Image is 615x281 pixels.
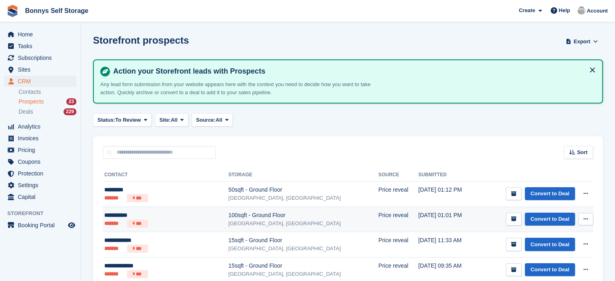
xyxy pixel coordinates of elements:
span: Create [519,6,535,15]
span: Analytics [18,121,66,132]
th: Source [378,169,418,182]
span: Site: [159,116,171,124]
a: menu [4,133,76,144]
a: Convert to Deal [525,238,575,251]
a: menu [4,29,76,40]
a: menu [4,180,76,191]
td: [DATE] 01:12 PM [418,182,476,207]
span: To Review [115,116,141,124]
span: Protection [18,168,66,179]
div: 15sqft - Ground Floor [228,262,378,270]
td: Price reveal [378,232,418,258]
span: Deals [19,108,33,116]
span: Home [18,29,66,40]
span: Settings [18,180,66,191]
a: menu [4,76,76,87]
div: 50sqft - Ground Floor [228,186,378,194]
span: Source: [196,116,216,124]
span: All [171,116,178,124]
span: Coupons [18,156,66,167]
span: Sites [18,64,66,75]
span: CRM [18,76,66,87]
div: [GEOGRAPHIC_DATA], [GEOGRAPHIC_DATA] [228,194,378,202]
th: Contact [103,169,228,182]
span: Subscriptions [18,52,66,63]
a: menu [4,64,76,75]
td: [DATE] 01:01 PM [418,207,476,232]
a: menu [4,144,76,156]
th: Submitted [418,169,476,182]
button: Export [564,35,600,48]
span: Tasks [18,40,66,52]
div: [GEOGRAPHIC_DATA], [GEOGRAPHIC_DATA] [228,220,378,228]
span: Prospects [19,98,44,106]
td: [DATE] 11:33 AM [418,232,476,258]
button: Source: All [192,113,233,127]
span: Help [559,6,570,15]
span: Booking Portal [18,220,66,231]
img: James Bonny [577,6,585,15]
h1: Storefront prospects [93,35,189,46]
span: Account [587,7,608,15]
a: Bonnys Self Storage [22,4,91,17]
span: Storefront [7,209,80,218]
div: 100sqft - Ground Floor [228,211,378,220]
td: Price reveal [378,207,418,232]
div: 229 [63,108,76,115]
a: menu [4,220,76,231]
div: [GEOGRAPHIC_DATA], [GEOGRAPHIC_DATA] [228,270,378,278]
button: Status: To Review [93,113,152,127]
td: Price reveal [378,182,418,207]
div: [GEOGRAPHIC_DATA], [GEOGRAPHIC_DATA] [228,245,378,253]
span: Sort [577,148,588,156]
div: 15sqft - Ground Floor [228,236,378,245]
span: Pricing [18,144,66,156]
a: Deals 229 [19,108,76,116]
span: Export [574,38,590,46]
button: Site: All [155,113,188,127]
a: menu [4,156,76,167]
a: Contacts [19,88,76,96]
h4: Action your Storefront leads with Prospects [110,67,596,76]
a: menu [4,52,76,63]
span: Invoices [18,133,66,144]
span: Status: [97,116,115,124]
img: stora-icon-8386f47178a22dfd0bd8f6a31ec36ba5ce8667c1dd55bd0f319d3a0aa187defe.svg [6,5,19,17]
a: menu [4,168,76,179]
div: 23 [66,98,76,105]
th: Storage [228,169,378,182]
a: menu [4,121,76,132]
span: All [216,116,222,124]
a: menu [4,191,76,203]
a: Prospects 23 [19,97,76,106]
a: menu [4,40,76,52]
p: Any lead form submission from your website appears here with the context you need to decide how y... [100,80,383,96]
a: Preview store [67,220,76,230]
a: Convert to Deal [525,187,575,201]
a: Convert to Deal [525,213,575,226]
span: Capital [18,191,66,203]
a: Convert to Deal [525,263,575,277]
